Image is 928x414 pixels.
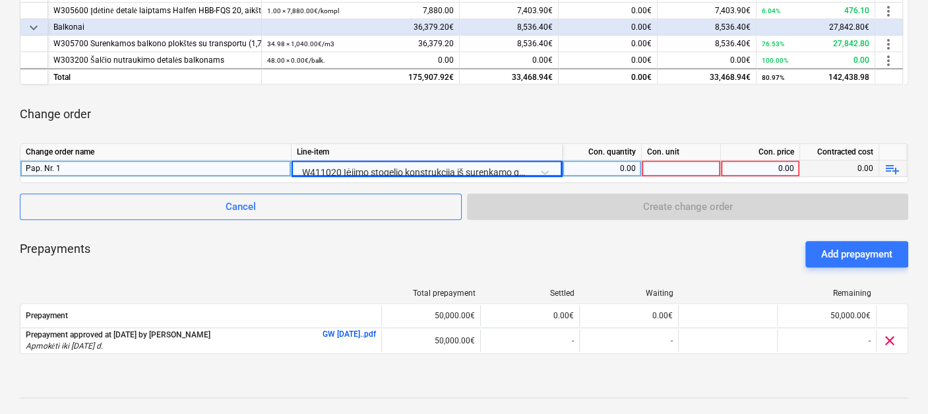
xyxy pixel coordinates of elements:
div: Contracted cost [800,144,879,160]
span: 8,536.40€ [715,39,751,48]
div: 8,536.40€ [460,19,559,36]
div: Total [48,68,262,85]
div: Remaining [783,289,871,298]
div: - [777,329,876,352]
div: 0.00 [800,160,879,177]
div: 36,379.20 [267,36,454,52]
p: Prepayment approved at [DATE] by [PERSON_NAME] [26,329,210,341]
div: - [579,329,678,352]
small: 80.97% [762,74,784,81]
p: Prepayments [20,241,90,267]
span: 0.00€ [631,6,652,15]
p: Change order [20,106,91,122]
div: W303200 Šalčio nutraukimo detalės balkonams [53,52,256,69]
span: playlist_add [884,161,900,177]
button: Cancel [20,193,462,220]
span: 0.00€ [631,55,652,65]
span: more_vert [881,53,896,69]
div: Pap. Nr. 1 [26,160,286,176]
small: 34.98 × 1,040.00€ / m3 [267,40,334,48]
div: 27,842.80€ [757,19,875,36]
div: 0.00 [267,52,454,69]
div: 50,000.00€ [777,305,876,326]
div: Balkonai [53,19,256,36]
span: keyboard_arrow_down [26,20,42,36]
a: GW [DATE]..pdf [323,329,376,339]
div: 0.00 [568,160,636,177]
div: 0.00 [762,52,869,69]
div: 50,000.00€ [381,329,480,352]
span: Prepayment [26,311,376,320]
div: Con. quantity [563,144,642,160]
div: 0.00 [726,160,794,177]
div: 0.00€ [480,305,579,326]
div: Cancel [226,198,256,215]
div: 33,468.94€ [460,68,559,85]
span: 7,403.90€ [715,6,751,15]
div: 175,907.92€ [262,68,460,85]
div: 142,438.98 [762,69,869,86]
div: W305700 Surenkamos balkono plokštės su transportu (1,7x2,5x0,2) [53,36,256,52]
div: 0.00€ [579,305,678,326]
div: Add prepayment [821,246,892,263]
span: 0.00€ [730,55,751,65]
span: clear [882,333,898,349]
div: 50,000.00€ [381,305,480,326]
div: 0.00€ [559,19,658,36]
div: Settled [486,289,574,298]
span: 7,403.90€ [517,6,553,15]
div: 36,379.20€ [262,19,460,36]
small: 76.53% [762,40,784,48]
p: Apmokėti iki [DATE] d. [26,341,210,352]
div: 33,468.94€ [658,68,757,85]
span: 0.00€ [532,55,553,65]
div: Change order name [20,144,292,160]
div: 7,880.00 [267,3,454,19]
small: 100.00% [762,57,788,64]
span: 8,536.40€ [517,39,553,48]
span: 0.00€ [631,39,652,48]
div: 8,536.40€ [658,19,757,36]
div: 0.00€ [559,68,658,85]
div: Con. price [721,144,800,160]
div: 27,842.80 [762,36,869,52]
div: - [480,329,579,352]
span: more_vert [881,36,896,52]
small: 1.00 × 7,880.00€ / kompl [267,7,339,15]
small: 6.04% [762,7,780,15]
div: Waiting [585,289,673,298]
small: 48.00 × 0.00€ / balk. [267,57,325,64]
div: Total prepayment [387,289,476,298]
span: more_vert [881,3,896,19]
div: Line-item [292,144,563,160]
button: Add prepayment [805,241,908,267]
div: W305600 Įdėtinė detalė laiptams Halfen HBB-FQS 20, aikštelėms TF ir TSS, neopreno tarpinė [53,3,256,19]
div: Con. unit [642,144,721,160]
iframe: Chat Widget [862,351,928,414]
div: 476.10 [762,3,869,19]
